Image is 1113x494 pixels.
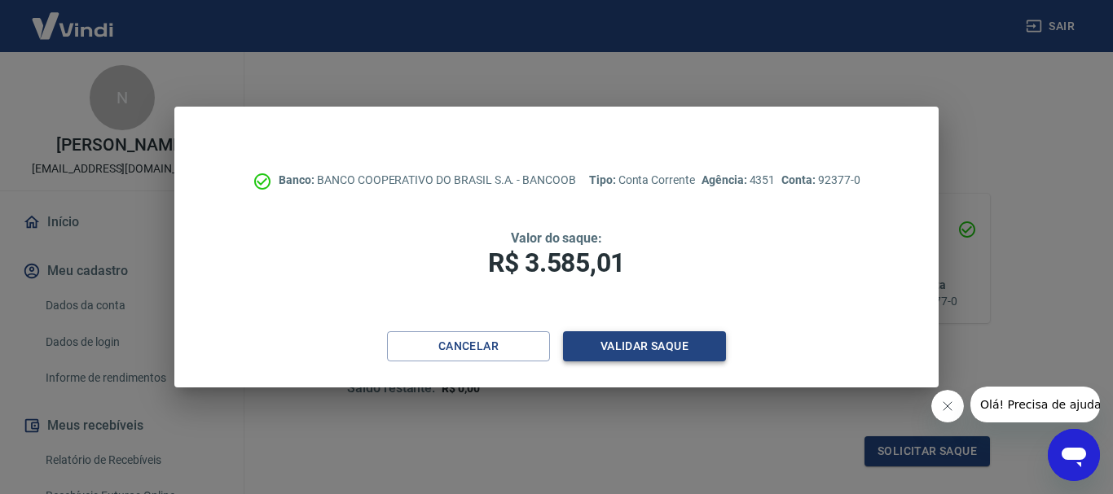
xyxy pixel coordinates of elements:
[589,173,618,186] span: Tipo:
[563,331,726,361] button: Validar saque
[488,247,625,278] span: R$ 3.585,01
[931,390,964,422] iframe: Fechar mensagem
[781,173,818,186] span: Conta:
[511,230,602,246] span: Valor do saque:
[970,387,1100,422] iframe: Mensagem da empresa
[279,172,576,189] p: BANCO COOPERATIVO DO BRASIL S.A. - BANCOOB
[1048,429,1100,481] iframe: Botão para abrir a janela de mensagens
[279,173,317,186] span: Banco:
[781,172,860,189] p: 92377-0
[702,173,750,186] span: Agência:
[10,11,137,24] span: Olá! Precisa de ajuda?
[589,172,695,189] p: Conta Corrente
[387,331,550,361] button: Cancelar
[702,172,775,189] p: 4351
